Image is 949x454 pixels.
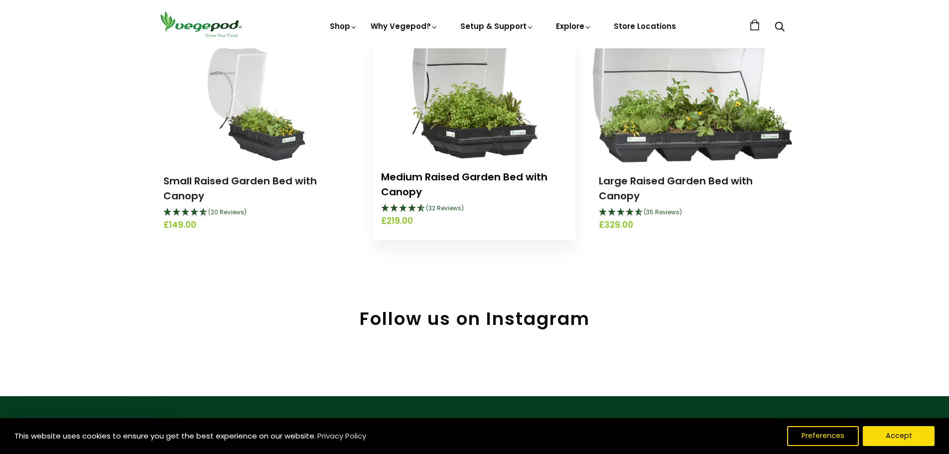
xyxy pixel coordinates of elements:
span: 4.66 Stars - 32 Reviews [426,204,464,212]
span: 4.75 Stars - 20 Reviews [208,208,247,216]
a: Store Locations [614,21,676,31]
a: Small Raised Garden Bed with Canopy [163,174,317,203]
img: Small Raised Garden Bed with Canopy [197,38,316,162]
img: Vegepod [156,10,246,38]
div: 4.66 Stars - 32 Reviews [381,202,568,215]
h2: Follow us on Instagram [156,308,794,329]
a: Search [775,22,785,33]
span: £329.00 [599,219,786,232]
button: Preferences [787,426,859,446]
span: £149.00 [163,219,350,232]
span: 4.69 Stars - 35 Reviews [644,208,682,216]
a: Explore [556,21,592,31]
div: 4.69 Stars - 35 Reviews [599,206,786,219]
span: This website uses cookies to ensure you get the best experience on our website. [14,431,316,441]
img: Medium Raised Garden Bed with Canopy [411,34,538,158]
a: Shop [330,21,358,31]
div: 4.75 Stars - 20 Reviews [163,206,350,219]
a: Setup & Support [460,21,534,31]
a: Large Raised Garden Bed with Canopy [599,174,753,203]
a: Why Vegepod? [371,21,438,31]
img: Large Raised Garden Bed with Canopy [593,38,792,162]
span: £219.00 [381,215,568,228]
a: Privacy Policy (opens in a new tab) [316,427,368,445]
button: Accept [863,426,935,446]
a: Medium Raised Garden Bed with Canopy [381,170,547,199]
